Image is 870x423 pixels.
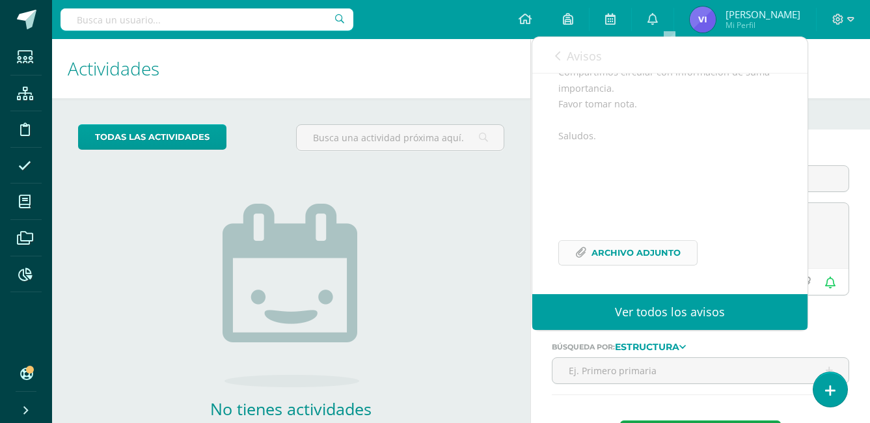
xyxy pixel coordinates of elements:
[726,8,800,21] span: [PERSON_NAME]
[552,342,615,351] span: Búsqueda por:
[223,204,359,387] img: no_activities.png
[532,294,808,330] a: Ver todos los avisos
[558,33,782,281] div: Estimada Comunidad Educativa: Compartimos circular con información de suma importancia. Favor tom...
[558,240,698,266] a: Archivo Adjunto
[591,241,681,265] span: Archivo Adjunto
[297,125,503,150] input: Busca una actividad próxima aquí...
[615,342,686,351] a: Estructura
[567,48,602,64] span: Avisos
[690,7,716,33] img: 6d45eeb63ee2576034cb40a112175507.png
[531,98,608,130] a: Evento
[161,398,421,420] h2: No tienes actividades
[615,341,679,353] strong: Estructura
[552,358,849,383] input: Ej. Primero primaria
[78,124,226,150] a: todas las Actividades
[726,20,800,31] span: Mi Perfil
[61,8,353,31] input: Busca un usuario...
[68,39,515,98] h1: Actividades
